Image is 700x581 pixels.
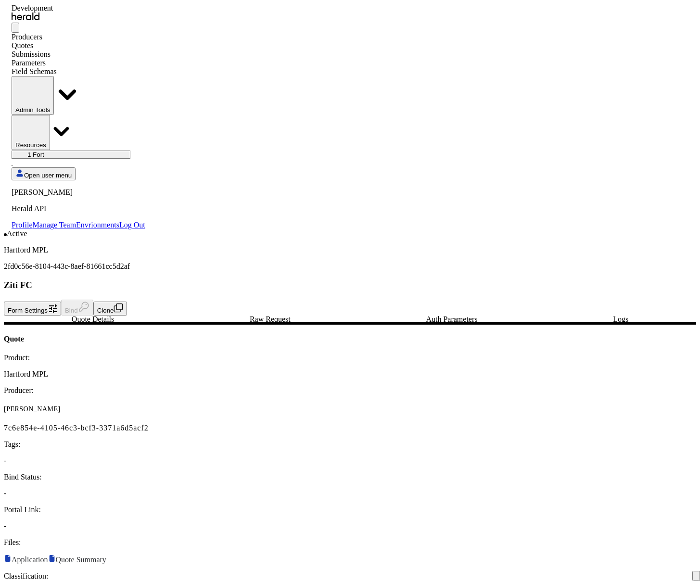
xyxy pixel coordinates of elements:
[12,13,39,21] img: Herald Logo
[4,246,696,254] p: Hartford MPL
[4,505,696,514] p: Portal Link:
[61,300,93,316] button: Bind
[4,424,696,432] p: 7c6e854e-4105-46c3-bcf3-3371a6d5acf2
[7,229,27,238] span: Active
[12,221,33,229] a: Profile
[93,302,127,316] button: Clone
[12,67,145,76] div: Field Schemas
[4,572,696,581] p: Classification:
[72,316,114,323] span: Quote Details
[4,456,696,465] p: -
[12,50,145,59] div: Submissions
[119,221,145,229] a: Log Out
[426,316,477,323] span: Auth Parameters
[12,33,145,41] div: Producers
[12,41,145,50] div: Quotes
[4,386,696,395] p: Producer:
[12,76,54,115] button: internal dropdown menu
[12,4,145,13] div: Development
[4,473,696,481] p: Bind Status:
[48,556,106,564] a: Quote Summary
[4,262,696,271] p: 2fd0c56e-8104-443c-8aef-81661cc5d2af
[4,403,696,416] p: [PERSON_NAME]
[76,221,119,229] a: Envrionments
[4,354,696,362] p: Product:
[4,280,696,290] h3: Ziti FC
[4,370,696,379] p: Hartford MPL
[4,556,48,564] a: Application
[12,204,145,213] p: Herald API
[33,221,76,229] a: Manage Team
[24,172,72,179] span: Open user menu
[4,538,696,547] p: Files:
[12,188,145,197] p: [PERSON_NAME]
[4,302,61,316] button: Form Settings
[4,335,696,343] h4: Quote
[12,115,50,150] button: Resources dropdown menu
[613,316,628,323] span: Logs
[4,522,696,530] p: -
[4,489,696,498] p: -
[250,316,291,323] span: Raw Request
[12,59,145,67] div: Parameters
[4,440,696,449] p: Tags:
